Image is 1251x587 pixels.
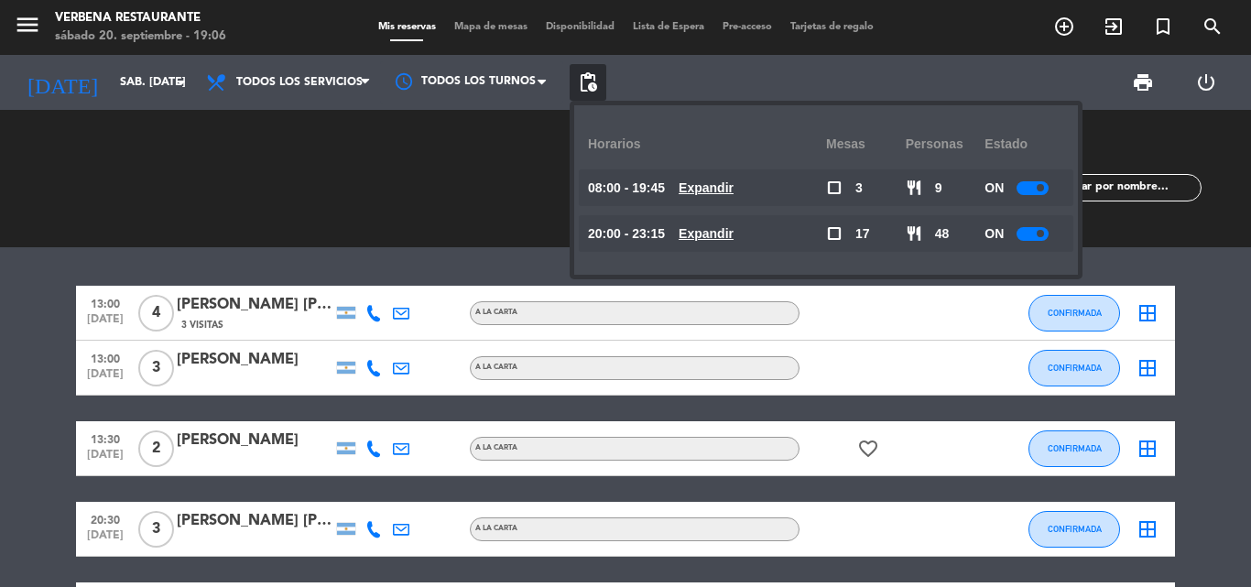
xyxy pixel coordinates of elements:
[906,119,985,169] div: personas
[138,350,174,386] span: 3
[1174,55,1237,110] div: LOG OUT
[1195,71,1217,93] i: power_settings_new
[577,71,599,93] span: pending_actions
[138,295,174,332] span: 4
[1132,71,1154,93] span: print
[984,119,1064,169] div: Estado
[713,22,781,32] span: Pre-acceso
[236,76,363,89] span: Todos los servicios
[1048,443,1102,453] span: CONFIRMADA
[138,430,174,467] span: 2
[857,438,879,460] i: favorite_border
[826,179,843,196] span: check_box_outline_blank
[826,225,843,242] span: check_box_outline_blank
[82,529,128,550] span: [DATE]
[1028,350,1120,386] button: CONFIRMADA
[475,364,517,371] span: A LA CARTA
[82,449,128,470] span: [DATE]
[445,22,537,32] span: Mapa de mesas
[588,178,665,199] span: 08:00 - 19:45
[906,225,922,242] span: restaurant
[138,511,174,548] span: 3
[1137,438,1159,460] i: border_all
[177,509,332,533] div: [PERSON_NAME] [PERSON_NAME]
[177,429,332,452] div: [PERSON_NAME]
[475,444,517,451] span: A LA CARTA
[475,309,517,316] span: A LA CARTA
[55,9,226,27] div: Verbena Restaurante
[624,22,713,32] span: Lista de Espera
[82,313,128,334] span: [DATE]
[1048,308,1102,318] span: CONFIRMADA
[82,428,128,449] span: 13:30
[1137,518,1159,540] i: border_all
[781,22,883,32] span: Tarjetas de regalo
[177,348,332,372] div: [PERSON_NAME]
[1137,302,1159,324] i: border_all
[55,27,226,46] div: sábado 20. septiembre - 19:06
[170,71,192,93] i: arrow_drop_down
[1137,357,1159,379] i: border_all
[984,178,1004,199] span: ON
[1048,363,1102,373] span: CONFIRMADA
[826,119,906,169] div: Mesas
[1028,430,1120,467] button: CONFIRMADA
[1152,16,1174,38] i: turned_in_not
[984,223,1004,245] span: ON
[475,525,517,532] span: A LA CARTA
[82,368,128,389] span: [DATE]
[679,180,734,195] u: Expandir
[1028,511,1120,548] button: CONFIRMADA
[588,119,826,169] div: Horarios
[177,293,332,317] div: [PERSON_NAME] [PERSON_NAME]
[935,223,950,245] span: 48
[1048,524,1102,534] span: CONFIRMADA
[906,179,922,196] span: restaurant
[679,226,734,241] u: Expandir
[855,223,870,245] span: 17
[1059,178,1201,198] input: Filtrar por nombre...
[82,347,128,368] span: 13:00
[935,178,942,199] span: 9
[14,62,111,103] i: [DATE]
[537,22,624,32] span: Disponibilidad
[14,11,41,38] i: menu
[14,11,41,45] button: menu
[588,223,665,245] span: 20:00 - 23:15
[1028,295,1120,332] button: CONFIRMADA
[1053,16,1075,38] i: add_circle_outline
[1103,16,1125,38] i: exit_to_app
[1202,16,1224,38] i: search
[82,508,128,529] span: 20:30
[369,22,445,32] span: Mis reservas
[82,292,128,313] span: 13:00
[181,318,223,332] span: 3 Visitas
[855,178,863,199] span: 3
